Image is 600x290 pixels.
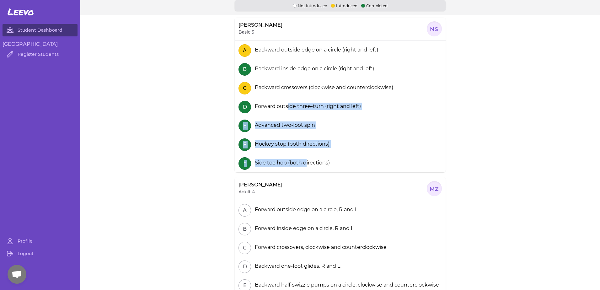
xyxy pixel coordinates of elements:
[238,138,251,151] button: F
[238,29,254,35] p: Basic 5
[252,46,378,54] div: Backward outside edge on a circle (right and left)
[238,189,255,195] p: Adult 4
[361,3,388,8] p: Completed
[252,65,374,72] div: Backward inside edge on a circle (right and left)
[252,159,330,167] div: Side toe hop (both directions)
[238,181,282,189] p: [PERSON_NAME]
[252,281,439,289] div: Backward half-swizzle pumps on a circle, clockwise and counterclockwise
[238,242,251,254] button: C
[252,121,315,129] div: Advanced two-foot spin
[252,140,329,148] div: Hockey stop (both directions)
[238,82,251,94] button: C
[3,247,78,260] a: Logout
[252,206,358,213] div: Forward outside edge on a circle, R and L
[238,223,251,235] button: B
[3,235,78,247] a: Profile
[252,225,354,232] div: Forward inside edge on a circle, R and L
[331,3,357,8] p: Introduced
[3,48,78,61] a: Register Students
[252,244,387,251] div: Forward crossovers, clockwise and counterclockwise
[238,120,251,132] button: E
[252,84,393,91] div: Backward crossovers (clockwise and counterclockwise)
[3,24,78,36] a: Student Dashboard
[3,40,78,48] h3: [GEOGRAPHIC_DATA]
[293,3,327,8] p: Not Introduced
[238,63,251,76] button: B
[238,260,251,273] button: D
[252,103,361,110] div: Forward outside three-turn (right and left)
[8,265,26,284] a: Open chat
[252,262,340,270] div: Backward one-foot glides, R and L
[238,21,282,29] p: [PERSON_NAME]
[238,101,251,113] button: D
[238,44,251,57] button: A
[8,6,34,18] span: Leevo
[238,204,251,217] button: A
